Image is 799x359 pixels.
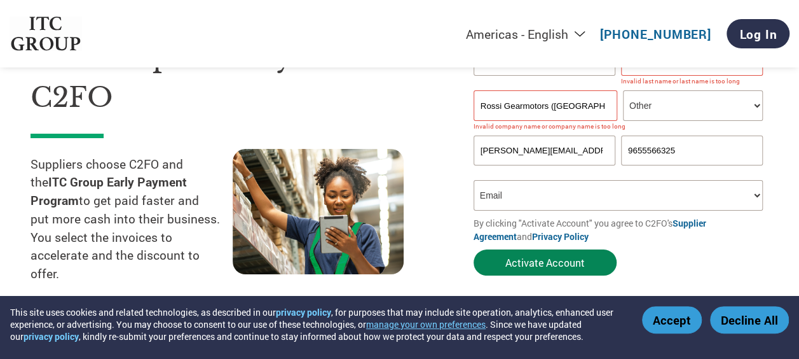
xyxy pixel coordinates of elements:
[474,250,617,276] button: Activate Account
[474,217,706,243] a: Supplier Agreement
[474,136,615,165] input: Invalid Email format
[642,306,702,334] button: Accept
[10,17,82,52] img: ITC Group
[31,155,233,284] p: Suppliers choose C2FO and the to get paid faster and put more cash into their business. You selec...
[623,90,763,121] select: Title/Role
[31,174,187,208] strong: ITC Group Early Payment Program
[600,26,711,42] a: [PHONE_NUMBER]
[10,306,624,342] div: This site uses cookies and related technologies, as described in our , for purposes that may incl...
[474,122,763,130] div: Invalid company name or company name is too long
[621,136,763,165] input: Phone*
[474,167,615,175] div: Inavlid Email Address
[24,330,79,342] a: privacy policy
[621,77,763,85] div: Invalid last name or last name is too long
[621,167,763,175] div: Inavlid Phone Number
[710,306,789,334] button: Decline All
[474,77,615,85] div: Invalid first name or first name is too long
[366,318,486,330] button: manage your own preferences
[276,306,331,318] a: privacy policy
[727,19,789,48] a: Log In
[474,90,617,121] input: Your company name*
[474,216,768,243] p: By clicking "Activate Account" you agree to C2FO's and
[532,230,589,243] a: Privacy Policy
[233,149,404,274] img: supply chain worker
